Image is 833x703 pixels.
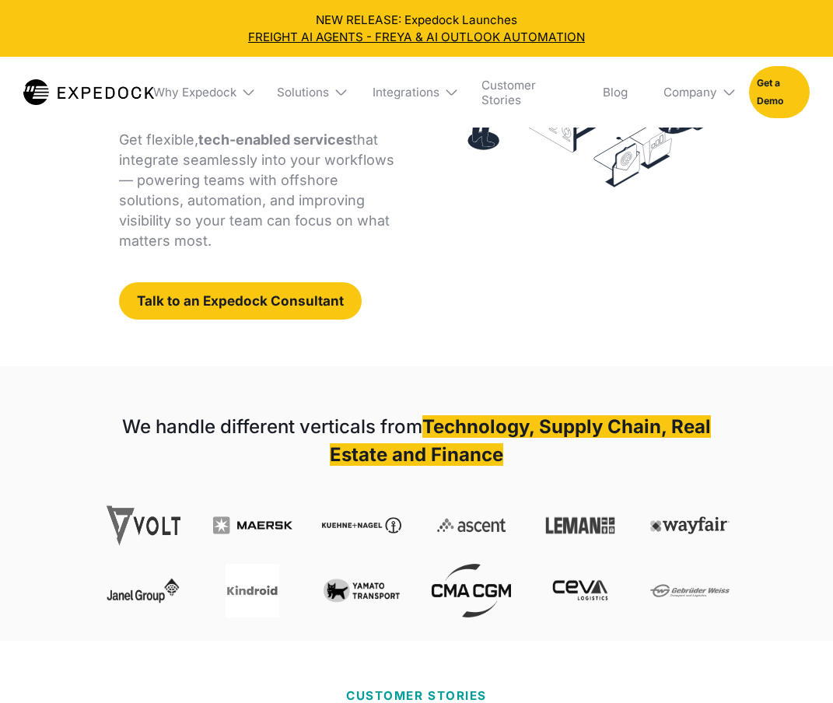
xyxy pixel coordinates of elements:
a: FREIGHT AI AGENTS - FREYA & AI OUTLOOK AUTOMATION [12,29,821,45]
strong: We handle different verticals from [122,415,422,438]
a: Talk to an Expedock Consultant [119,282,362,320]
strong: tech-enabled services [198,131,352,148]
p: Get flexible, that integrate seamlessly into your workflows — powering teams with offshore soluti... [119,130,397,251]
div: Company [663,85,717,100]
div: NEW RELEASE: Expedock Launches [12,12,821,45]
strong: Technology, Supply Chain, Real Estate and Finance [330,415,711,466]
a: Customer Stories [470,57,579,128]
div: Why Expedock [153,85,236,100]
div: Integrations [373,85,439,100]
a: Blog [591,57,639,128]
div: Solutions [277,85,329,100]
a: Get a Demo [749,66,810,118]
